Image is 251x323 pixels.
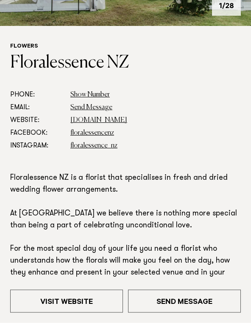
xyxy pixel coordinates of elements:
[10,55,129,72] a: Floralessence NZ
[70,92,110,99] a: Show Number
[128,290,241,313] a: Send Message
[10,89,64,102] dt: Phone:
[10,140,64,153] dt: Instagram:
[70,105,112,111] a: Send Message
[10,44,38,51] a: Flowers
[70,130,114,137] a: floralessencenz
[10,127,64,140] dt: Facebook:
[10,102,64,114] dt: Email:
[10,173,241,292] p: Floralessence NZ is a florist that specialises in fresh and dried wedding flower arrangements. At...
[10,290,123,313] a: Visit Website
[70,143,117,150] a: floralessence_nz
[70,117,127,124] a: [DOMAIN_NAME]
[10,114,64,127] dt: Website:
